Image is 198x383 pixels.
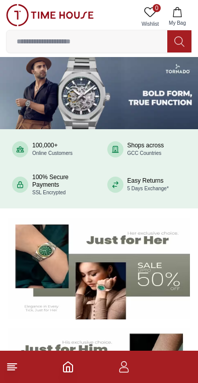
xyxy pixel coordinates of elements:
a: 0Wishlist [138,4,163,30]
span: Wishlist [138,20,163,28]
span: SSL Encrypted [32,190,65,195]
div: 100% Secure Payments [32,174,91,196]
span: 0 [153,4,161,12]
span: Online Customers [32,150,73,156]
div: Shops across [127,142,164,157]
span: My Bag [165,19,190,27]
a: Home [62,361,74,373]
div: Easy Returns [127,177,169,192]
button: My Bag [163,4,192,30]
span: 5 Days Exchange* [127,186,169,191]
span: GCC Countries [127,150,162,156]
div: 100,000+ [32,142,73,157]
img: ... [6,4,94,26]
img: Women's Watches Banner [8,218,190,320]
